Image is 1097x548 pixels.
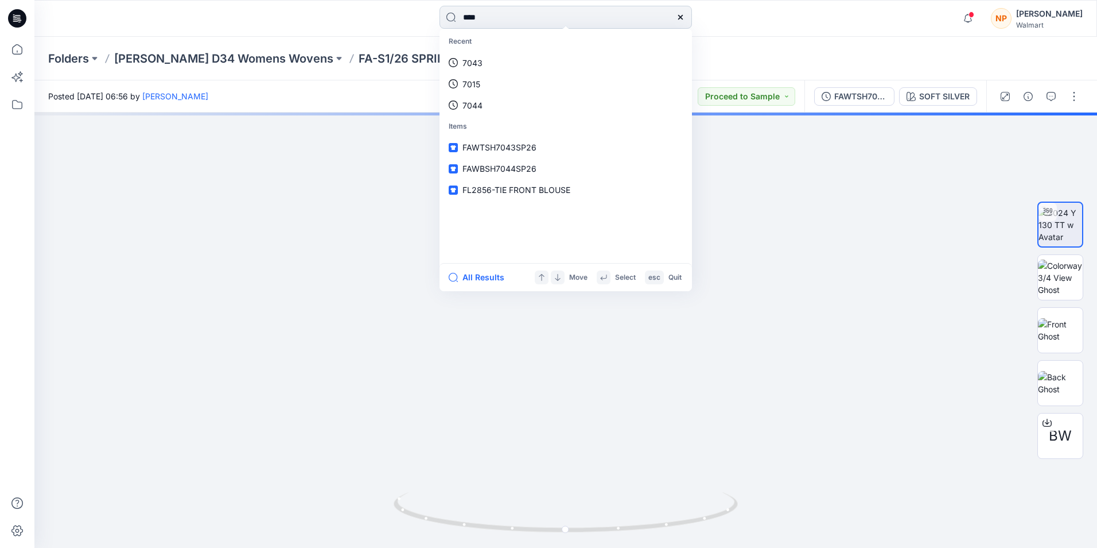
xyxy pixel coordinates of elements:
[1038,318,1083,342] img: Front Ghost
[462,185,570,195] span: FL2856-TIE FRONT BLOUSE
[442,158,690,179] a: FAWBSH7044SP26
[462,99,483,111] p: 7044
[449,271,512,284] button: All Results
[142,91,208,101] a: [PERSON_NAME]
[668,272,682,284] p: Quit
[1019,87,1037,106] button: Details
[462,164,536,173] span: FAWBSH7044SP26
[1038,207,1082,243] img: 2024 Y 130 TT w Avatar
[615,272,636,284] p: Select
[442,52,690,74] a: 7043
[1049,426,1072,446] span: BW
[1016,7,1083,21] div: [PERSON_NAME]
[48,51,89,67] a: Folders
[462,57,483,69] p: 7043
[48,90,208,102] span: Posted [DATE] 06:56 by
[1016,21,1083,29] div: Walmart
[442,116,690,137] p: Items
[569,272,588,284] p: Move
[442,137,690,158] a: FAWTSH7043SP26
[462,142,536,152] span: FAWTSH7043SP26
[991,8,1012,29] div: NP
[1038,260,1083,296] img: Colorway 3/4 View Ghost
[648,272,660,284] p: esc
[114,51,333,67] a: [PERSON_NAME] D34 Womens Wovens
[814,87,894,106] button: FAWTSH7043SP26
[442,179,690,200] a: FL2856-TIE FRONT BLOUSE
[899,87,977,106] button: SOFT SILVER
[1038,371,1083,395] img: Back Ghost
[442,74,690,95] a: 7015
[462,78,480,90] p: 7015
[442,95,690,116] a: 7044
[359,51,486,67] a: FA-S1/26 SPRING 2026
[834,90,887,103] div: FAWTSH7043SP26
[919,90,970,103] div: SOFT SILVER
[442,31,690,52] p: Recent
